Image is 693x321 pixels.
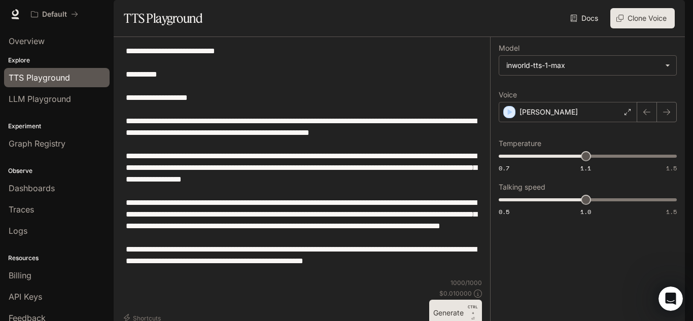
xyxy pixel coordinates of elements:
[610,8,675,28] button: Clone Voice
[499,184,545,191] p: Talking speed
[42,10,67,19] p: Default
[666,207,677,216] span: 1.5
[580,164,591,172] span: 1.1
[451,278,482,287] p: 1000 / 1000
[499,56,676,75] div: inworld-tts-1-max
[124,8,202,28] h1: TTS Playground
[519,107,578,117] p: [PERSON_NAME]
[580,207,591,216] span: 1.0
[499,207,509,216] span: 0.5
[468,304,478,316] p: CTRL +
[666,164,677,172] span: 1.5
[499,164,509,172] span: 0.7
[659,287,683,311] iframe: Intercom live chat
[439,289,472,298] p: $ 0.010000
[499,45,519,52] p: Model
[499,140,541,147] p: Temperature
[499,91,517,98] p: Voice
[568,8,602,28] a: Docs
[26,4,83,24] button: All workspaces
[506,60,660,70] div: inworld-tts-1-max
